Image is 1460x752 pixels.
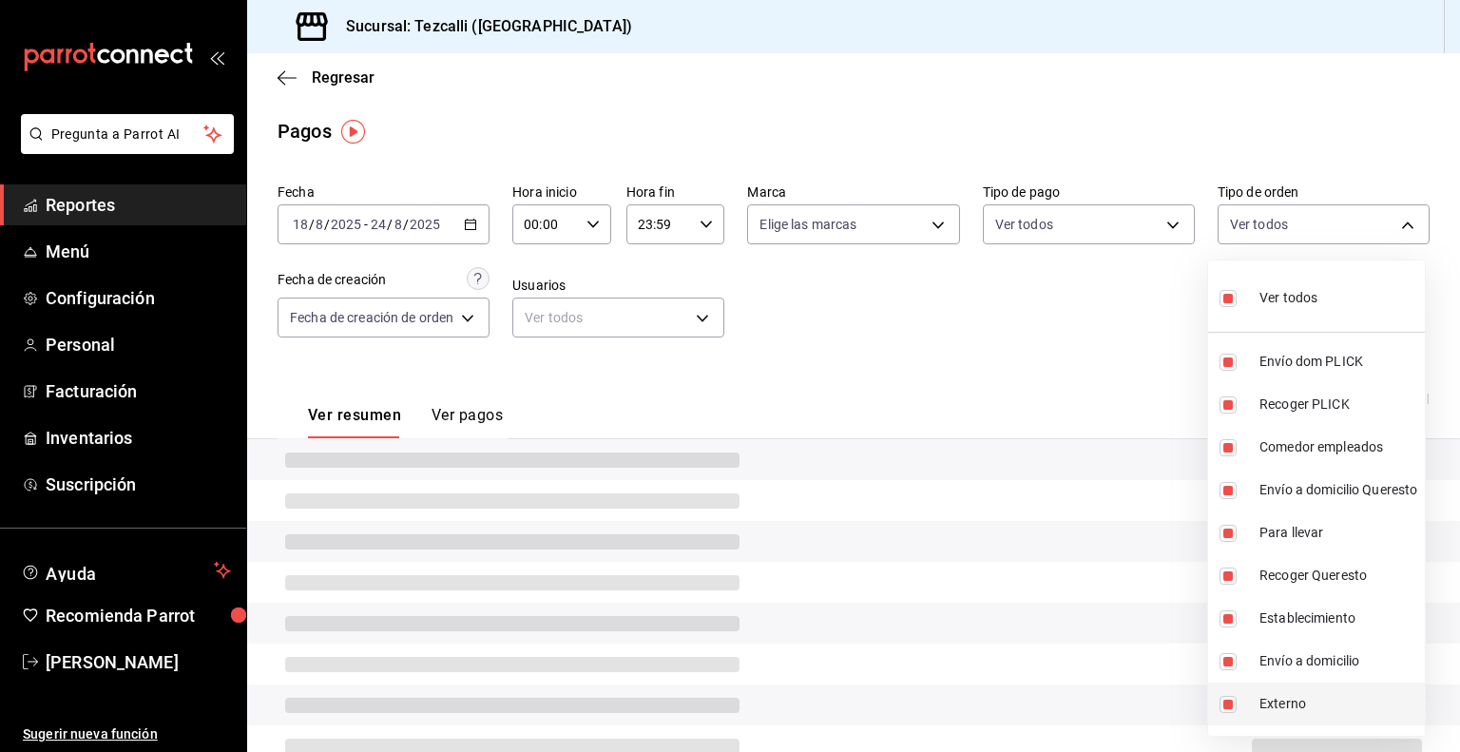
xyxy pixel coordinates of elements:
span: Establecimiento [1259,608,1417,628]
span: Para llevar [1259,523,1417,543]
span: Envío dom PLICK [1259,352,1417,372]
span: Recoger Queresto [1259,566,1417,586]
span: Ver todos [1259,288,1317,308]
span: Envío a domicilio [1259,651,1417,671]
span: Comedor empleados [1259,437,1417,457]
span: Externo [1259,694,1417,714]
img: Tooltip marker [341,120,365,144]
span: Envío a domicilio Queresto [1259,480,1417,500]
span: Recoger PLICK [1259,395,1417,415]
